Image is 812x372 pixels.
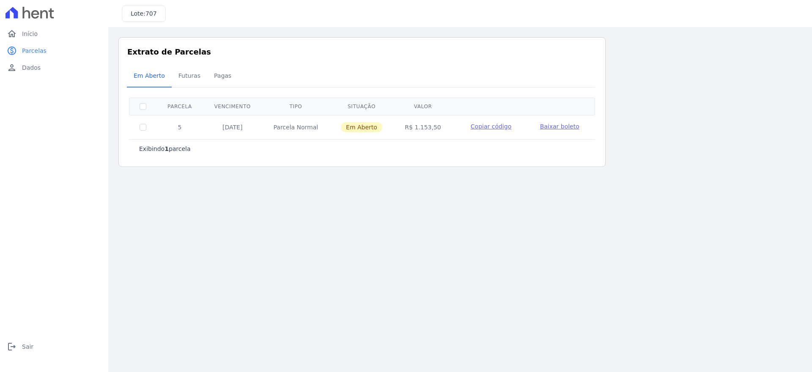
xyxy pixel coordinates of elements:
span: Baixar boleto [540,123,579,130]
span: Em Aberto [129,67,170,84]
i: person [7,63,17,73]
a: Pagas [207,66,238,88]
p: Exibindo parcela [139,145,191,153]
td: [DATE] [203,115,262,139]
a: personDados [3,59,105,76]
th: Vencimento [203,98,262,115]
th: Valor [394,98,453,115]
th: Parcela [156,98,203,115]
i: home [7,29,17,39]
span: Início [22,30,38,38]
span: Sair [22,342,33,351]
h3: Lote: [131,9,157,18]
span: 707 [145,10,157,17]
th: Tipo [262,98,329,115]
td: 5 [156,115,203,139]
h3: Extrato de Parcelas [127,46,597,57]
button: Copiar código [462,122,519,131]
a: Futuras [172,66,207,88]
b: 1 [165,145,169,152]
a: homeInício [3,25,105,42]
a: paidParcelas [3,42,105,59]
span: Pagas [209,67,236,84]
i: logout [7,342,17,352]
span: Parcelas [22,46,47,55]
td: R$ 1.153,50 [394,115,453,139]
span: Copiar código [471,123,511,130]
span: Dados [22,63,41,72]
span: Em Aberto [341,122,382,132]
a: Em Aberto [127,66,172,88]
a: logoutSair [3,338,105,355]
span: Futuras [173,67,206,84]
td: Parcela Normal [262,115,329,139]
th: Situação [329,98,394,115]
a: Baixar boleto [540,122,579,131]
i: paid [7,46,17,56]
